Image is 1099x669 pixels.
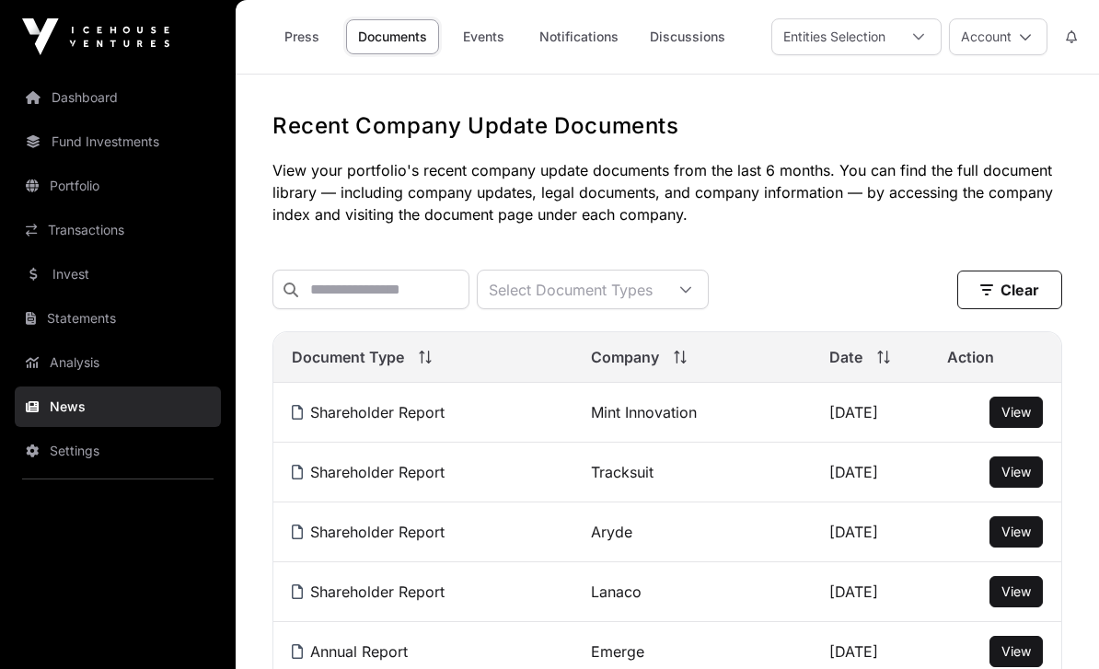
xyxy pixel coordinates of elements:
span: View [1001,524,1031,539]
a: View [1001,642,1031,661]
span: Document Type [292,346,404,368]
a: Tracksuit [591,463,654,481]
span: Action [947,346,994,368]
a: Shareholder Report [292,463,445,481]
a: View [1001,582,1031,601]
div: Entities Selection [772,19,897,54]
h1: Recent Company Update Documents [272,111,1062,141]
a: Portfolio [15,166,221,206]
a: Shareholder Report [292,582,445,601]
span: View [1001,583,1031,599]
td: [DATE] [811,562,929,622]
button: Account [949,18,1047,55]
span: Date [829,346,862,368]
td: [DATE] [811,443,929,502]
button: View [989,516,1043,548]
a: Notifications [527,19,630,54]
button: Clear [957,271,1062,309]
span: View [1001,464,1031,479]
a: Lanaco [591,582,642,601]
a: Shareholder Report [292,523,445,541]
button: View [989,576,1043,607]
td: [DATE] [811,383,929,443]
a: Discussions [638,19,737,54]
a: Fund Investments [15,121,221,162]
img: Icehouse Ventures Logo [22,18,169,55]
a: Invest [15,254,221,294]
button: View [989,456,1043,488]
span: View [1001,643,1031,659]
a: View [1001,523,1031,541]
a: View [1001,403,1031,421]
a: Analysis [15,342,221,383]
a: Mint Innovation [591,403,697,421]
a: News [15,386,221,427]
a: Transactions [15,210,221,250]
button: View [989,636,1043,667]
a: Aryde [591,523,632,541]
span: Company [591,346,659,368]
a: Events [446,19,520,54]
a: View [1001,463,1031,481]
button: View [989,397,1043,428]
a: Statements [15,298,221,339]
a: Annual Report [292,642,408,661]
div: Select Document Types [478,271,664,308]
a: Dashboard [15,77,221,118]
a: Press [265,19,339,54]
p: View your portfolio's recent company update documents from the last 6 months. You can find the fu... [272,159,1062,225]
a: Emerge [591,642,644,661]
span: View [1001,404,1031,420]
a: Documents [346,19,439,54]
td: [DATE] [811,502,929,562]
a: Settings [15,431,221,471]
a: Shareholder Report [292,403,445,421]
